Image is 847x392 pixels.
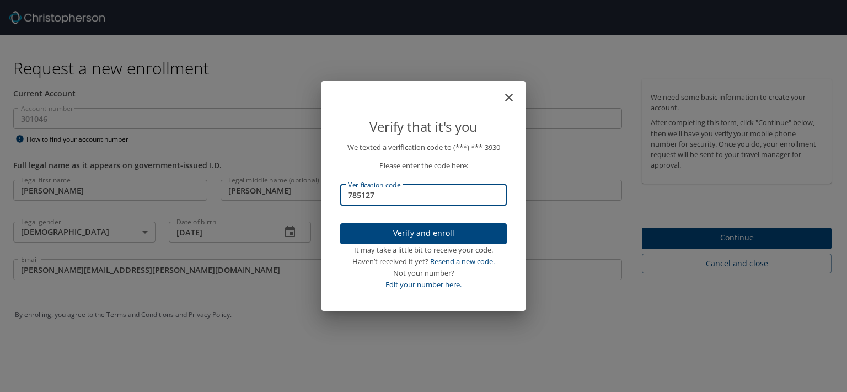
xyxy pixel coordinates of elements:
a: Edit your number here. [385,280,462,289]
button: close [508,85,521,99]
p: We texted a verification code to (***) ***- 3930 [340,142,507,153]
span: Verify and enroll [349,227,498,240]
p: Please enter the code here: [340,160,507,171]
div: Not your number? [340,267,507,279]
a: Resend a new code. [430,256,495,266]
button: Verify and enroll [340,223,507,245]
div: Haven’t received it yet? [340,256,507,267]
div: It may take a little bit to receive your code. [340,244,507,256]
p: Verify that it's you [340,116,507,137]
